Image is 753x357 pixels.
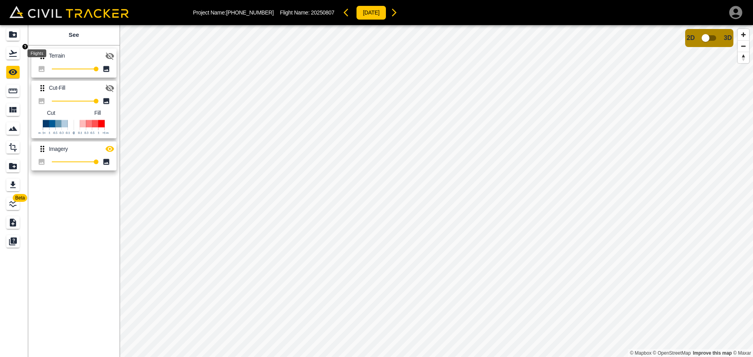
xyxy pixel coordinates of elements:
canvas: Map [120,25,753,357]
a: Mapbox [630,350,651,356]
p: Flight Name: [280,9,335,16]
p: Project Name: [PHONE_NUMBER] [193,9,274,16]
button: Zoom out [738,40,749,52]
div: Flights [27,49,46,57]
img: Civil Tracker [9,6,129,18]
span: 3D [724,34,732,42]
a: Map feedback [693,350,732,356]
a: OpenStreetMap [653,350,691,356]
span: 20250807 [311,9,335,16]
a: Maxar [733,350,751,356]
button: Zoom in [738,29,749,40]
span: 2D [687,34,695,42]
button: Reset bearing to north [738,52,749,63]
button: [DATE] [356,5,386,20]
